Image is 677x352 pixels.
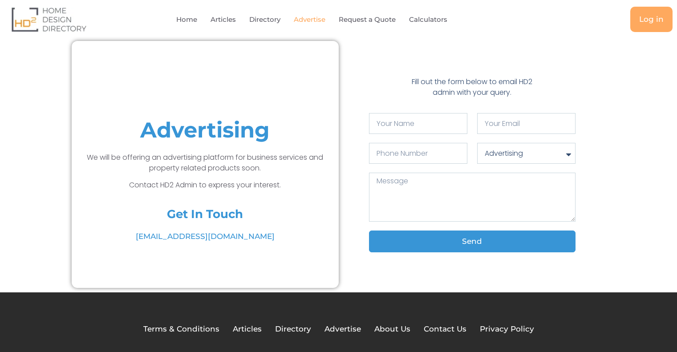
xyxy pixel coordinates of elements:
[369,113,467,134] input: Your Name
[143,324,219,335] a: Terms & Conditions
[369,113,576,261] form: Contact Form
[369,143,467,164] input: Only numbers and phone characters (#, -, *, etc) are accepted.
[294,9,325,30] a: Advertise
[76,180,334,190] p: Contact HD2 Admin to express your interest.
[211,9,236,30] a: Articles
[136,231,275,243] span: [EMAIL_ADDRESS][DOMAIN_NAME]
[424,324,466,335] a: Contact Us
[369,231,576,252] button: Send
[76,231,334,243] a: [EMAIL_ADDRESS][DOMAIN_NAME]
[630,7,673,32] a: Log in
[138,9,506,30] nav: Menu
[233,324,262,335] a: Articles
[339,9,396,30] a: Request a Quote
[76,117,334,143] h1: Advertising
[477,113,576,134] input: Your Email
[324,324,361,335] a: Advertise
[249,9,280,30] a: Directory
[275,324,311,335] a: Directory
[76,152,334,174] p: We will be offering an advertising platform for business services and property related products s...
[176,9,197,30] a: Home
[462,238,482,245] span: Send
[408,77,537,98] p: Fill out the form below to email HD2 admin with your query.
[167,206,243,222] h4: Get In Touch
[480,324,534,335] a: Privacy Policy
[374,324,410,335] a: About Us
[639,16,664,23] span: Log in
[409,9,447,30] a: Calculators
